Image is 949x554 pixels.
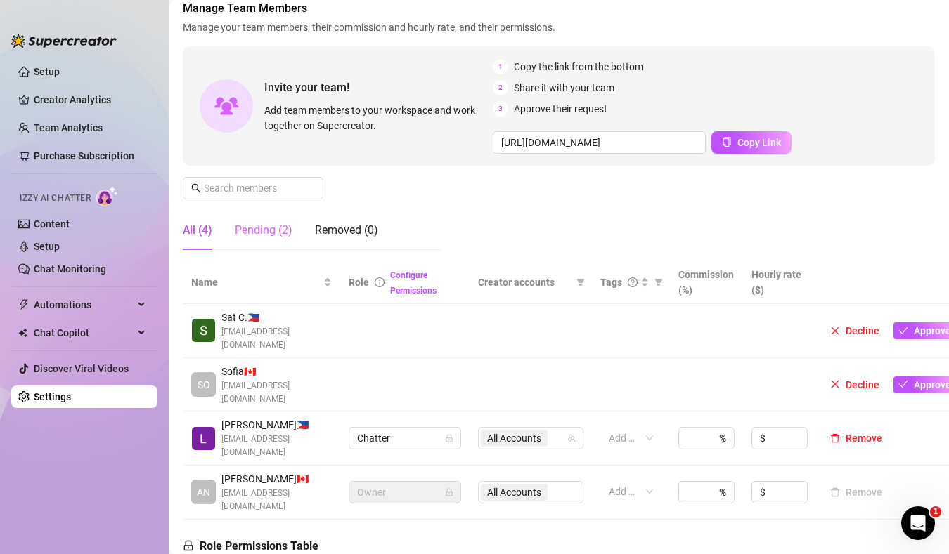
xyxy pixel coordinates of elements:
span: Manage your team members, their commission and hourly rate, and their permissions. [183,20,935,35]
img: Chat Copilot [18,328,27,338]
a: Content [34,218,70,230]
a: Configure Permissions [390,270,437,296]
span: 1 [930,506,941,517]
div: Removed (0) [315,222,378,239]
span: Creator accounts [478,275,571,290]
a: Settings [34,391,71,402]
span: Name [191,275,321,290]
span: Sat C. 🇵🇭 [221,310,332,325]
span: Decline [846,325,879,336]
span: [PERSON_NAME] 🇵🇭 [221,417,332,433]
span: Automations [34,294,134,316]
span: filter [574,272,588,293]
span: team [567,434,576,442]
span: 2 [493,80,508,95]
a: Setup [34,66,60,77]
span: Add team members to your workspace and work together on Supercreator. [264,103,487,133]
a: Purchase Subscription [34,145,146,167]
a: Discover Viral Videos [34,363,129,374]
span: thunderbolt [18,299,30,310]
a: Team Analytics [34,122,103,133]
img: Sat Clavecilla [192,319,215,342]
th: Hourly rate ($) [743,261,816,304]
span: lock [445,488,453,496]
img: AI Chatter [96,186,118,206]
span: Role [349,277,369,288]
span: 1 [493,59,508,74]
img: Laurence Laulita [192,427,215,450]
span: close [830,379,840,389]
span: [EMAIL_ADDRESS][DOMAIN_NAME] [221,487,332,513]
th: Commission (%) [670,261,743,304]
input: Search members [204,180,304,196]
span: Tags [600,275,622,290]
a: Setup [34,241,60,252]
span: Copy Link [737,137,781,148]
img: logo-BBDzfeDw.svg [11,34,117,48]
button: Remove [825,430,888,447]
span: Sofia 🇨🇦 [221,364,332,379]
span: check [898,326,908,336]
span: check [898,379,908,389]
button: Copy Link [711,131,792,154]
span: Chatter [357,428,453,449]
span: search [191,183,201,193]
span: Remove [846,433,882,444]
div: All (4) [183,222,212,239]
span: SO [198,377,210,393]
span: [EMAIL_ADDRESS][DOMAIN_NAME] [221,433,332,459]
span: Copy the link from the bottom [514,59,643,74]
span: question-circle [628,277,638,287]
span: 3 [493,101,508,117]
span: filter [654,278,663,286]
div: Pending (2) [235,222,292,239]
a: Creator Analytics [34,88,146,111]
a: Chat Monitoring [34,263,106,275]
span: [PERSON_NAME] 🇨🇦 [221,471,332,487]
button: Remove [825,484,888,501]
span: All Accounts [487,430,541,446]
button: Decline [825,322,885,339]
span: Owner [357,482,453,503]
span: lock [183,540,194,551]
span: Chat Copilot [34,322,134,344]
span: Invite your team! [264,79,493,96]
span: Share it with your team [514,80,614,95]
span: All Accounts [481,430,548,447]
span: [EMAIL_ADDRESS][DOMAIN_NAME] [221,325,332,352]
span: [EMAIL_ADDRESS][DOMAIN_NAME] [221,379,332,406]
span: filter [652,272,666,293]
span: Izzy AI Chatter [20,192,91,205]
button: Decline [825,376,885,393]
span: Decline [846,379,879,390]
span: delete [830,433,840,443]
span: info-circle [375,277,385,287]
span: AN [197,484,210,500]
span: copy [722,137,732,147]
span: Approve their request [514,101,607,117]
th: Name [183,261,340,304]
iframe: Intercom live chat [901,506,935,540]
span: close [830,326,840,336]
span: filter [576,278,585,286]
span: lock [445,434,453,442]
